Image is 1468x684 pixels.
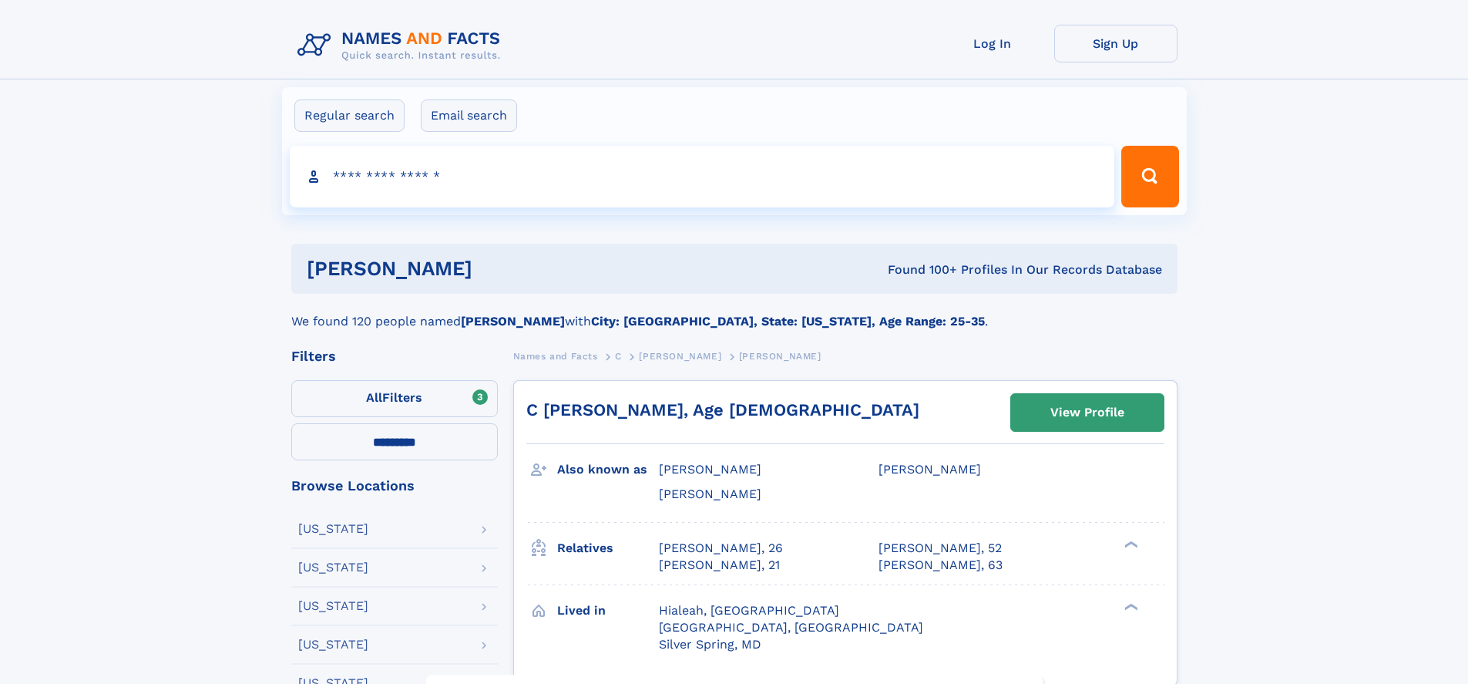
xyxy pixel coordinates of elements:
[291,25,513,66] img: Logo Names and Facts
[591,314,985,329] b: City: [GEOGRAPHIC_DATA], State: [US_STATE], Age Range: 25-35
[291,294,1177,331] div: We found 120 people named with .
[366,390,382,405] span: All
[557,457,659,483] h3: Also known as
[291,479,498,493] div: Browse Locations
[1054,25,1177,62] a: Sign Up
[680,261,1162,278] div: Found 100+ Profiles In Our Records Database
[291,349,498,363] div: Filters
[298,523,368,535] div: [US_STATE]
[298,639,368,651] div: [US_STATE]
[639,351,721,362] span: [PERSON_NAME]
[307,259,680,278] h1: [PERSON_NAME]
[659,462,761,477] span: [PERSON_NAME]
[739,351,821,362] span: [PERSON_NAME]
[290,146,1115,207] input: search input
[659,487,761,501] span: [PERSON_NAME]
[1050,395,1124,430] div: View Profile
[639,346,721,366] a: [PERSON_NAME]
[659,620,923,635] span: [GEOGRAPHIC_DATA], [GEOGRAPHIC_DATA]
[421,99,517,132] label: Email search
[659,603,839,618] span: Hialeah, [GEOGRAPHIC_DATA]
[659,557,780,574] a: [PERSON_NAME], 21
[1120,601,1139,612] div: ❯
[615,346,622,366] a: C
[461,314,565,329] b: [PERSON_NAME]
[1121,146,1178,207] button: Search Button
[878,540,1002,557] a: [PERSON_NAME], 52
[659,540,783,557] a: [PERSON_NAME], 26
[1120,539,1139,549] div: ❯
[1011,394,1164,431] a: View Profile
[557,598,659,624] h3: Lived in
[298,600,368,612] div: [US_STATE]
[526,400,919,419] a: C [PERSON_NAME], Age [DEMOGRAPHIC_DATA]
[878,462,981,477] span: [PERSON_NAME]
[291,380,498,417] label: Filters
[557,535,659,561] h3: Relatives
[298,561,368,574] div: [US_STATE]
[513,346,598,366] a: Names and Facts
[931,25,1054,62] a: Log In
[659,637,761,652] span: Silver Spring, MD
[294,99,405,132] label: Regular search
[878,557,1003,574] a: [PERSON_NAME], 63
[615,351,622,362] span: C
